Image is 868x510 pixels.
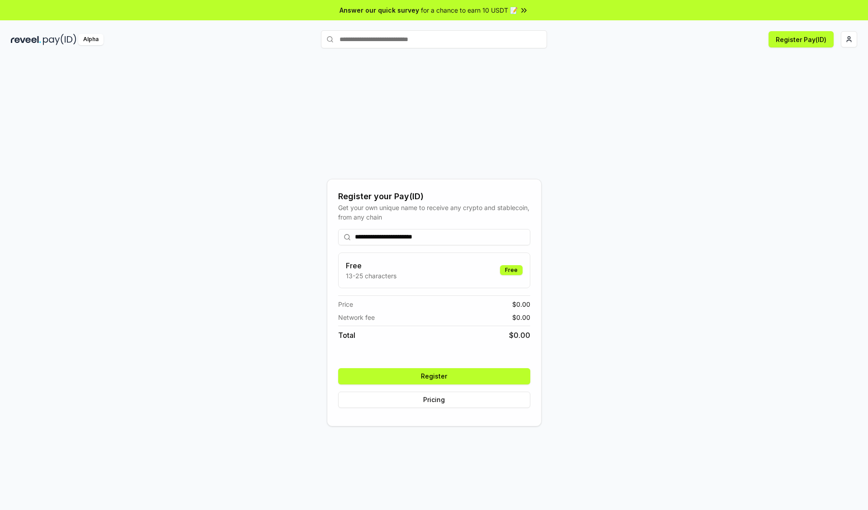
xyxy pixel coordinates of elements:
[340,5,419,15] span: Answer our quick survey
[512,313,530,322] span: $ 0.00
[338,203,530,222] div: Get your own unique name to receive any crypto and stablecoin, from any chain
[509,330,530,341] span: $ 0.00
[11,34,41,45] img: reveel_dark
[338,299,353,309] span: Price
[512,299,530,309] span: $ 0.00
[338,313,375,322] span: Network fee
[421,5,518,15] span: for a chance to earn 10 USDT 📝
[78,34,104,45] div: Alpha
[43,34,76,45] img: pay_id
[338,392,530,408] button: Pricing
[338,190,530,203] div: Register your Pay(ID)
[338,368,530,384] button: Register
[338,330,355,341] span: Total
[346,271,396,281] p: 13-25 characters
[500,265,523,275] div: Free
[346,260,396,271] h3: Free
[769,31,834,47] button: Register Pay(ID)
